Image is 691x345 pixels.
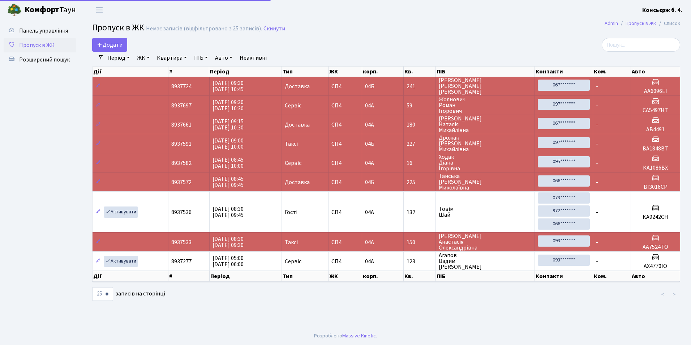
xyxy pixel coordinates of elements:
[7,3,22,17] img: logo.png
[634,184,677,191] h5: ВІ3016СР
[331,209,359,215] span: СП4
[213,98,244,112] span: [DATE] 09:30 [DATE] 10:30
[213,175,244,189] span: [DATE] 08:45 [DATE] 09:45
[168,271,210,282] th: #
[331,160,359,166] span: СП4
[407,103,432,108] span: 59
[596,257,598,265] span: -
[4,52,76,67] a: Розширений пошук
[213,254,244,268] span: [DATE] 05:00 [DATE] 06:00
[237,52,270,64] a: Неактивні
[4,24,76,38] a: Панель управління
[365,208,374,216] span: 04А
[365,178,374,186] span: 04Б
[404,271,435,282] th: Кв.
[593,271,631,282] th: Ком.
[596,238,598,246] span: -
[25,4,76,16] span: Таун
[97,41,123,49] span: Додати
[436,271,535,282] th: ПІБ
[19,56,70,64] span: Розширений пошук
[213,205,244,219] span: [DATE] 08:30 [DATE] 09:45
[407,141,432,147] span: 227
[282,67,329,77] th: Тип
[331,239,359,245] span: СП4
[605,20,618,27] a: Admin
[209,67,282,77] th: Період
[436,67,535,77] th: ПІБ
[634,126,677,133] h5: АВ4491
[213,79,244,93] span: [DATE] 09:30 [DATE] 10:45
[285,122,310,128] span: Доставка
[92,287,113,301] select: записів на сторінці
[365,140,374,148] span: 04Б
[593,67,631,77] th: Ком.
[594,16,691,31] nav: breadcrumb
[19,41,55,49] span: Пропуск в ЖК
[92,21,144,34] span: Пропуск в ЖК
[634,244,677,251] h5: AA7524TO
[213,235,244,249] span: [DATE] 08:30 [DATE] 09:30
[596,208,598,216] span: -
[407,160,432,166] span: 16
[134,52,153,64] a: ЖК
[285,160,301,166] span: Сервіс
[407,122,432,128] span: 180
[171,102,192,110] span: 8937697
[171,82,192,90] span: 8937724
[285,239,298,245] span: Таксі
[439,116,532,133] span: [PERSON_NAME] Наталія Михайлівна
[439,154,532,171] span: Ходак Діана Ігорівна
[362,67,404,77] th: корп.
[104,206,138,218] a: Активувати
[171,159,192,167] span: 8937582
[331,179,359,185] span: СП4
[331,122,359,128] span: СП4
[90,4,108,16] button: Переключити навігацію
[171,238,192,246] span: 8937533
[4,38,76,52] a: Пропуск в ЖК
[285,209,297,215] span: Гості
[314,332,377,340] div: Розроблено .
[407,209,432,215] span: 132
[365,121,374,129] span: 04А
[634,145,677,152] h5: ВА1848ВТ
[342,332,376,340] a: Massive Kinetic
[596,82,598,90] span: -
[631,67,680,77] th: Авто
[19,27,68,35] span: Панель управління
[331,84,359,89] span: СП4
[439,77,532,95] span: [PERSON_NAME] [PERSON_NAME] [PERSON_NAME]
[263,25,285,32] a: Скинути
[596,140,598,148] span: -
[634,214,677,221] h5: КА9242СН
[407,239,432,245] span: 150
[331,141,359,147] span: СП4
[285,259,301,264] span: Сервіс
[634,88,677,95] h5: АА6096ЕІ
[329,67,362,77] th: ЖК
[656,20,680,27] li: Список
[365,238,374,246] span: 04А
[104,52,133,64] a: Період
[439,206,532,218] span: Товім Шай
[596,102,598,110] span: -
[439,173,532,191] span: Танська [PERSON_NAME] Миколаївна
[642,6,682,14] a: Консьєрж б. 4.
[596,178,598,186] span: -
[92,287,165,301] label: записів на сторінці
[439,97,532,114] span: Жолнович Роман Ігорович
[439,233,532,251] span: [PERSON_NAME] Анастасія Олександрівна
[439,252,532,270] span: Агапов Вадим [PERSON_NAME]
[626,20,656,27] a: Пропуск в ЖК
[407,84,432,89] span: 241
[171,178,192,186] span: 8937572
[634,165,677,171] h5: КА1086ВХ
[407,179,432,185] span: 225
[285,179,310,185] span: Доставка
[171,140,192,148] span: 8937591
[210,271,282,282] th: Період
[362,271,404,282] th: корп.
[404,67,435,77] th: Кв.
